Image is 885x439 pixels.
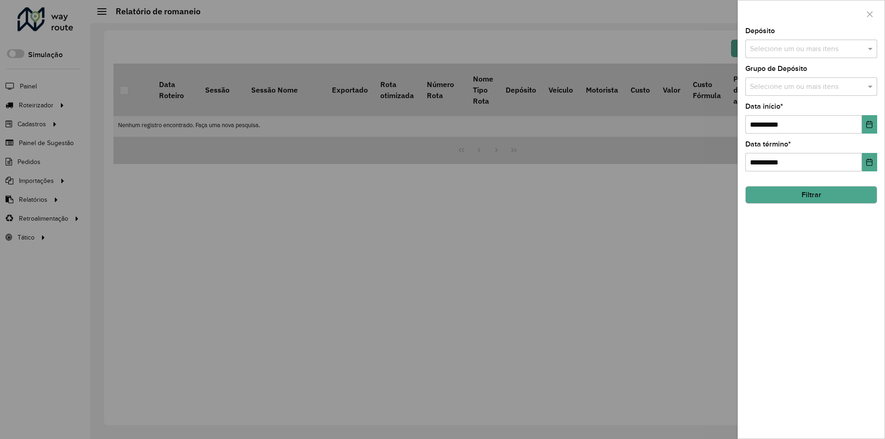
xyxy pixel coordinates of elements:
[862,153,877,171] button: Choose Date
[745,139,791,150] label: Data término
[745,101,783,112] label: Data início
[745,63,807,74] label: Grupo de Depósito
[745,186,877,204] button: Filtrar
[745,25,775,36] label: Depósito
[862,115,877,134] button: Choose Date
